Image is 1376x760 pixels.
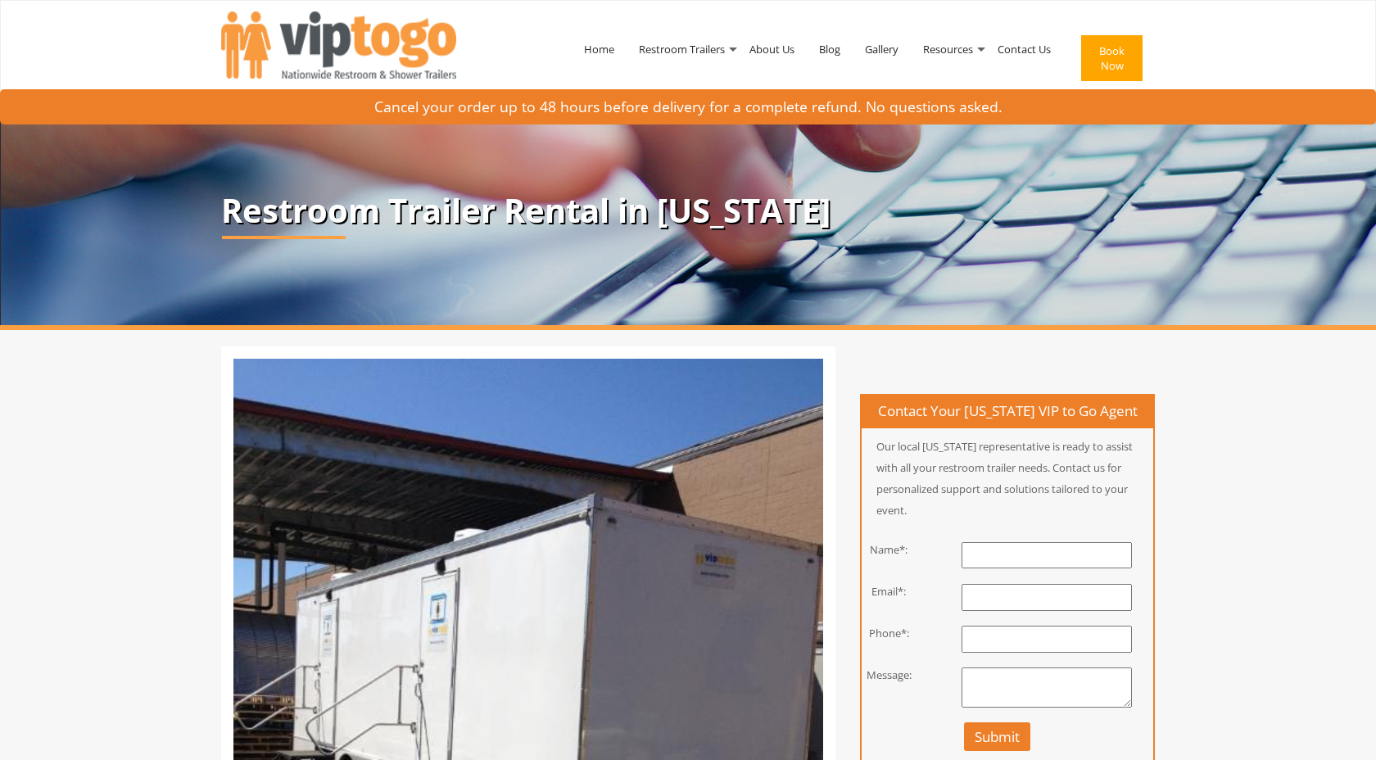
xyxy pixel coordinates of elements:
[737,7,807,92] a: About Us
[807,7,853,92] a: Blog
[849,542,929,558] div: Name*:
[853,7,911,92] a: Gallery
[911,7,985,92] a: Resources
[1063,7,1155,116] a: Book Now
[985,7,1063,92] a: Contact Us
[849,584,929,599] div: Email*:
[221,11,456,79] img: VIPTOGO
[572,7,627,92] a: Home
[1081,35,1143,81] button: Book Now
[221,192,1155,228] p: Restroom Trailer Rental in [US_STATE]
[862,396,1153,428] h4: Contact Your [US_STATE] VIP to Go Agent
[627,7,737,92] a: Restroom Trailers
[964,722,1030,751] button: Submit
[849,626,929,641] div: Phone*:
[849,667,929,683] div: Message:
[862,436,1153,521] p: Our local [US_STATE] representative is ready to assist with all your restroom trailer needs. Cont...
